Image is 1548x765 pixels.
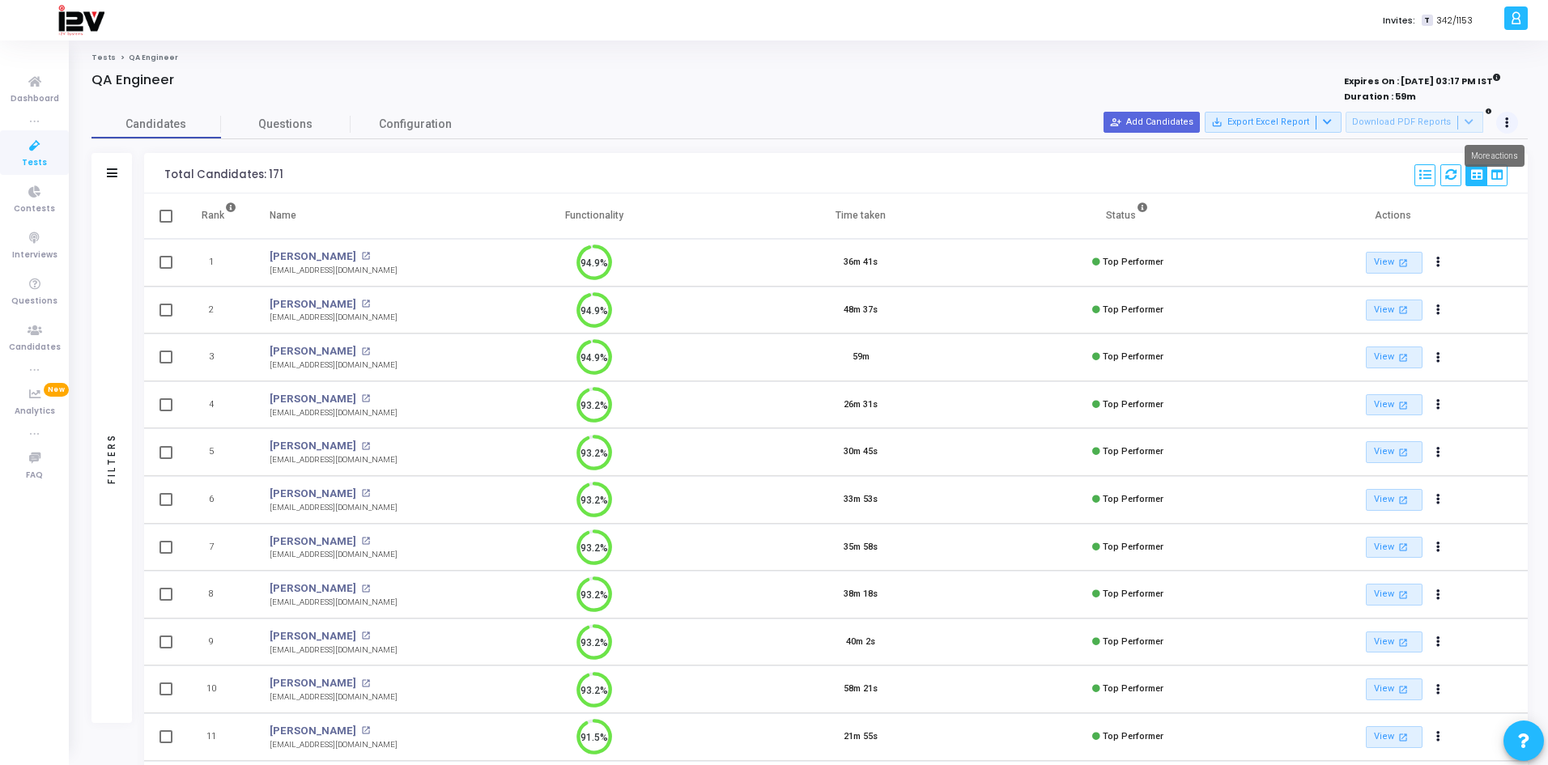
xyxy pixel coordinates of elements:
[1344,70,1501,88] strong: Expires On : [DATE] 03:17 PM IST
[1422,15,1432,27] span: T
[26,469,43,482] span: FAQ
[994,193,1261,239] th: Status
[270,391,356,407] a: [PERSON_NAME]
[1103,257,1163,267] span: Top Performer
[270,206,296,224] div: Name
[844,304,878,317] div: 48m 37s
[185,193,253,239] th: Rank
[270,739,398,751] div: [EMAIL_ADDRESS][DOMAIN_NAME]
[11,92,59,106] span: Dashboard
[1103,683,1163,694] span: Top Performer
[1465,145,1525,167] div: More actions
[1366,537,1423,559] a: View
[844,541,878,555] div: 35m 58s
[270,628,356,644] a: [PERSON_NAME]
[461,193,727,239] th: Functionality
[1366,726,1423,748] a: View
[1366,489,1423,511] a: View
[1103,494,1163,504] span: Top Performer
[270,438,356,454] a: [PERSON_NAME]
[844,256,878,270] div: 36m 41s
[844,445,878,459] div: 30m 45s
[361,537,370,546] mat-icon: open_in_new
[1103,542,1163,552] span: Top Performer
[844,493,878,507] div: 33m 53s
[1397,540,1410,554] mat-icon: open_in_new
[361,679,370,688] mat-icon: open_in_new
[270,597,398,609] div: [EMAIL_ADDRESS][DOMAIN_NAME]
[846,635,875,649] div: 40m 2s
[361,631,370,640] mat-icon: open_in_new
[1103,304,1163,315] span: Top Performer
[1397,588,1410,601] mat-icon: open_in_new
[185,381,253,429] td: 4
[44,383,69,397] span: New
[270,580,356,597] a: [PERSON_NAME]
[11,295,57,308] span: Questions
[270,486,356,502] a: [PERSON_NAME]
[221,116,351,133] span: Questions
[1103,446,1163,457] span: Top Performer
[1366,584,1423,606] a: View
[1261,193,1528,239] th: Actions
[91,53,1528,63] nav: breadcrumb
[1427,678,1450,701] button: Actions
[185,476,253,524] td: 6
[270,407,398,419] div: [EMAIL_ADDRESS][DOMAIN_NAME]
[185,618,253,666] td: 9
[1366,631,1423,653] a: View
[185,239,253,287] td: 1
[15,405,55,419] span: Analytics
[1427,252,1450,274] button: Actions
[270,454,398,466] div: [EMAIL_ADDRESS][DOMAIN_NAME]
[270,249,356,265] a: [PERSON_NAME]
[361,300,370,308] mat-icon: open_in_new
[1366,678,1423,700] a: View
[1427,536,1450,559] button: Actions
[22,156,47,170] span: Tests
[1427,346,1450,369] button: Actions
[1397,682,1410,696] mat-icon: open_in_new
[844,682,878,696] div: 58m 21s
[91,116,221,133] span: Candidates
[1427,725,1450,748] button: Actions
[1366,441,1423,463] a: View
[185,334,253,381] td: 3
[270,359,398,372] div: [EMAIL_ADDRESS][DOMAIN_NAME]
[844,398,878,412] div: 26m 31s
[1397,351,1410,364] mat-icon: open_in_new
[1103,589,1163,599] span: Top Performer
[361,442,370,451] mat-icon: open_in_new
[185,665,253,713] td: 10
[270,675,356,691] a: [PERSON_NAME]
[361,726,370,735] mat-icon: open_in_new
[1205,112,1342,133] button: Export Excel Report
[1104,112,1200,133] button: Add Candidates
[14,202,55,216] span: Contests
[164,168,283,181] div: Total Candidates: 171
[1383,14,1415,28] label: Invites:
[379,116,452,133] span: Configuration
[836,206,886,224] div: Time taken
[129,53,178,62] span: QA Engineer
[1397,730,1410,744] mat-icon: open_in_new
[1427,584,1450,606] button: Actions
[270,296,356,312] a: [PERSON_NAME]
[12,249,57,262] span: Interviews
[1397,493,1410,507] mat-icon: open_in_new
[1397,635,1410,649] mat-icon: open_in_new
[270,312,398,324] div: [EMAIL_ADDRESS][DOMAIN_NAME]
[57,4,104,36] img: logo
[1366,252,1423,274] a: View
[844,730,878,744] div: 21m 55s
[1397,256,1410,270] mat-icon: open_in_new
[270,691,398,703] div: [EMAIL_ADDRESS][DOMAIN_NAME]
[1346,112,1483,133] button: Download PDF Reports
[1103,399,1163,410] span: Top Performer
[1427,489,1450,512] button: Actions
[361,347,370,356] mat-icon: open_in_new
[185,524,253,572] td: 7
[361,252,370,261] mat-icon: open_in_new
[1103,636,1163,647] span: Top Performer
